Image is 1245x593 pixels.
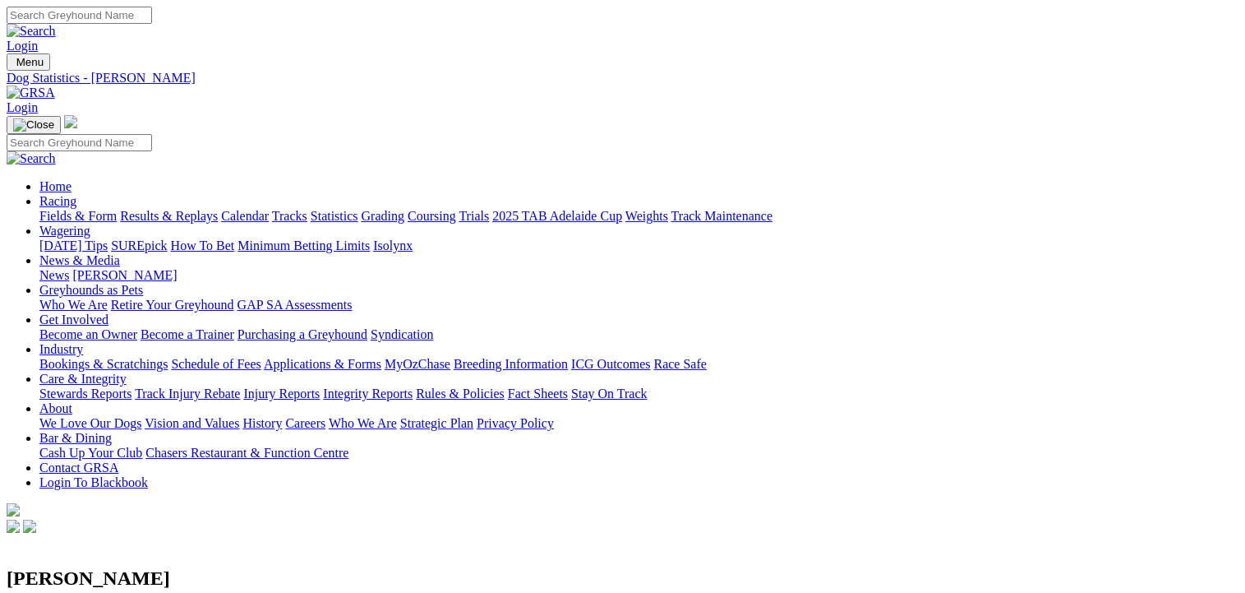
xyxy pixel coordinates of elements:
[39,239,108,252] a: [DATE] Tips
[7,24,56,39] img: Search
[7,503,20,517] img: logo-grsa-white.png
[653,357,706,371] a: Race Safe
[323,387,413,401] a: Integrity Reports
[39,446,1238,461] div: Bar & Dining
[329,416,397,430] a: Who We Are
[671,209,772,223] a: Track Maintenance
[39,224,90,238] a: Wagering
[39,401,72,415] a: About
[492,209,622,223] a: 2025 TAB Adelaide Cup
[39,298,1238,313] div: Greyhounds as Pets
[39,461,118,475] a: Contact GRSA
[39,387,1238,401] div: Care & Integrity
[237,298,353,312] a: GAP SA Assessments
[477,416,554,430] a: Privacy Policy
[7,71,1238,86] a: Dog Statistics - [PERSON_NAME]
[39,298,108,312] a: Who We Are
[23,520,36,533] img: twitter.svg
[243,387,320,401] a: Injury Reports
[13,118,54,132] img: Close
[39,431,112,445] a: Bar & Dining
[39,372,127,386] a: Care & Integrity
[39,357,1238,372] div: Industry
[135,387,240,401] a: Track Injury Rebate
[171,357,261,371] a: Schedule of Fees
[39,387,131,401] a: Stewards Reports
[145,416,239,430] a: Vision and Values
[39,194,76,208] a: Racing
[39,313,108,327] a: Get Involved
[237,239,370,252] a: Minimum Betting Limits
[242,416,282,430] a: History
[385,357,450,371] a: MyOzChase
[7,520,20,533] img: facebook.svg
[7,53,50,71] button: Toggle navigation
[111,239,167,252] a: SUREpick
[7,116,61,134] button: Toggle navigation
[416,387,505,401] a: Rules & Policies
[264,357,381,371] a: Applications & Forms
[7,134,152,151] input: Search
[7,39,38,53] a: Login
[362,209,404,223] a: Grading
[16,56,44,68] span: Menu
[7,151,56,166] img: Search
[39,239,1238,253] div: Wagering
[39,253,120,267] a: News & Media
[625,209,668,223] a: Weights
[571,387,647,401] a: Stay On Track
[39,179,71,193] a: Home
[39,475,148,489] a: Login To Blackbook
[373,239,413,252] a: Isolynx
[237,327,367,341] a: Purchasing a Greyhound
[7,568,1238,590] h2: [PERSON_NAME]
[285,416,325,430] a: Careers
[39,283,143,297] a: Greyhounds as Pets
[64,115,77,128] img: logo-grsa-white.png
[111,298,234,312] a: Retire Your Greyhound
[272,209,307,223] a: Tracks
[72,268,177,282] a: [PERSON_NAME]
[221,209,269,223] a: Calendar
[311,209,358,223] a: Statistics
[171,239,235,252] a: How To Bet
[39,327,1238,342] div: Get Involved
[7,100,38,114] a: Login
[39,342,83,356] a: Industry
[145,446,348,460] a: Chasers Restaurant & Function Centre
[571,357,650,371] a: ICG Outcomes
[39,357,168,371] a: Bookings & Scratchings
[7,7,152,24] input: Search
[39,416,1238,431] div: About
[400,416,473,430] a: Strategic Plan
[408,209,456,223] a: Coursing
[7,86,55,100] img: GRSA
[39,209,117,223] a: Fields & Form
[39,268,1238,283] div: News & Media
[39,209,1238,224] div: Racing
[454,357,568,371] a: Breeding Information
[141,327,234,341] a: Become a Trainer
[508,387,568,401] a: Fact Sheets
[459,209,489,223] a: Trials
[371,327,433,341] a: Syndication
[39,327,137,341] a: Become an Owner
[39,446,142,460] a: Cash Up Your Club
[39,416,141,430] a: We Love Our Dogs
[120,209,218,223] a: Results & Replays
[39,268,69,282] a: News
